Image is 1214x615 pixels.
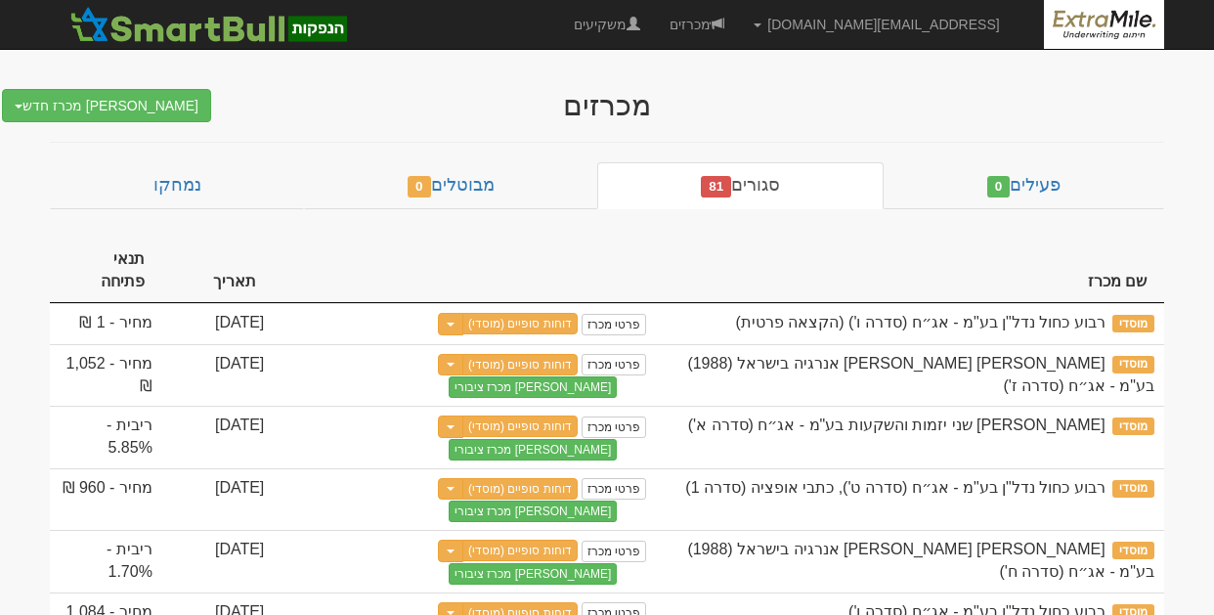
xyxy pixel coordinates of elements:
a: נמחקו [50,162,304,209]
span: דור אלון אנרגיה בישראל (1988) בע"מ - אג״ח (סדרה ח') [687,541,1154,580]
button: [PERSON_NAME] מכרז ציבורי [449,376,617,398]
td: [DATE] [162,303,274,344]
span: מוסדי [1112,480,1154,498]
a: דוחות סופיים (מוסדי) [462,540,578,561]
a: דוחות סופיים (מוסדי) [462,478,578,500]
button: [PERSON_NAME] מכרז ציבורי [449,439,617,461]
a: מבוטלים [304,162,597,209]
td: [DATE] [162,344,274,407]
span: דור אלון אנרגיה בישראל (1988) בע"מ - אג״ח (סדרה ז') [687,355,1154,394]
td: מחיר - 960 ₪ [50,468,162,531]
td: ריבית - 1.70% [50,530,162,593]
span: מוסדי [1112,542,1154,559]
img: סמארטבול - מערכת לניהול הנפקות [65,5,352,44]
button: [PERSON_NAME] מכרז חדש [2,89,211,122]
button: [PERSON_NAME] מכרז ציבורי [449,501,617,522]
td: ריבית - 5.85% [50,406,162,468]
a: פרטי מכרז [582,541,646,562]
a: דוחות סופיים (מוסדי) [462,313,578,334]
th: שם מכרז [656,239,1164,304]
span: רבוע כחול נדל"ן בע"מ - אג״ח (סדרה ו') (הקצאה פרטית) [736,314,1106,330]
button: [PERSON_NAME] מכרז ציבורי [449,563,617,585]
span: מוסדי [1112,315,1154,332]
div: מכרזים [226,89,988,121]
span: 81 [701,176,731,198]
a: סגורים [597,162,884,209]
td: מחיר - 1 ₪ [50,303,162,344]
span: מוסדי [1112,356,1154,373]
a: פרטי מכרז [582,314,646,335]
a: פרטי מכרז [582,417,646,438]
td: [DATE] [162,530,274,593]
td: [DATE] [162,406,274,468]
span: 0 [987,176,1011,198]
td: [DATE] [162,468,274,531]
a: דוחות סופיים (מוסדי) [462,354,578,375]
span: מוסדי [1112,417,1154,435]
span: רותם שני יזמות והשקעות בע"מ - אג״ח (סדרה א') [688,417,1106,433]
th: תאריך [162,239,274,304]
a: פרטי מכרז [582,478,646,500]
span: 0 [408,176,431,198]
td: מחיר - 1,052 ₪ [50,344,162,407]
a: דוחות סופיים (מוסדי) [462,416,578,437]
span: רבוע כחול נדל"ן בע"מ - אג״ח (סדרה ט'), כתבי אופציה (סדרה 1) [685,479,1105,496]
a: פרטי מכרז [582,354,646,375]
th: תנאי פתיחה [50,239,162,304]
a: פעילים [884,162,1164,209]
